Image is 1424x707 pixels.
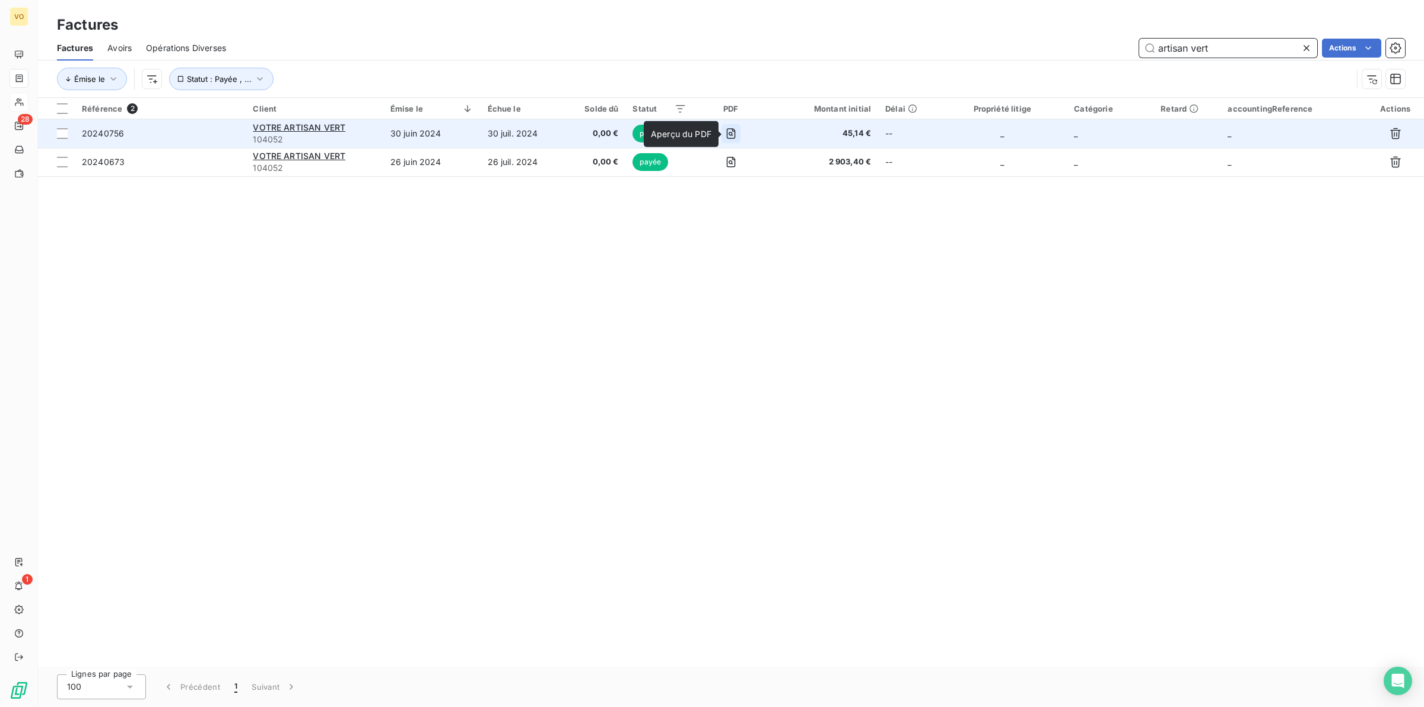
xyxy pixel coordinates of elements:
span: VOTRE ARTISAN VERT [253,151,345,161]
span: payée [632,153,668,171]
span: 45,14 € [775,128,871,140]
span: 20240673 [82,157,125,167]
span: 0,00 € [571,128,619,140]
span: Opérations Diverses [146,42,226,54]
div: Délai [885,104,930,113]
button: Actions [1322,39,1381,58]
div: Émise le [390,104,473,113]
button: Émise le [57,68,127,90]
div: PDF [701,104,761,113]
span: _ [1228,157,1231,167]
button: 1 [227,674,244,699]
h3: Factures [57,14,118,36]
td: -- [878,119,937,148]
div: Montant initial [775,104,871,113]
div: Catégorie [1074,104,1146,113]
span: Aperçu du PDF [651,129,711,139]
span: _ [1074,157,1077,167]
div: Échue le [488,104,557,113]
div: Client [253,104,376,113]
span: _ [1000,157,1004,167]
div: Actions [1374,104,1417,113]
div: Open Intercom Messenger [1384,667,1412,695]
button: Suivant [244,674,304,699]
button: Précédent [155,674,227,699]
span: 104052 [253,162,376,174]
div: Statut [632,104,686,113]
span: 1 [234,681,237,693]
span: Statut : Payée , ... [187,74,252,84]
span: 0,00 € [571,156,619,168]
div: VO [9,7,28,26]
td: 26 juin 2024 [383,148,481,176]
span: 104052 [253,134,376,145]
button: Statut : Payée , ... [169,68,274,90]
td: 30 juin 2024 [383,119,481,148]
input: Rechercher [1139,39,1317,58]
span: VOTRE ARTISAN VERT [253,122,345,132]
div: Retard [1161,104,1213,113]
span: _ [1228,128,1231,138]
span: Factures [57,42,93,54]
span: 1 [22,574,33,585]
span: 20240756 [82,128,124,138]
div: accountingReference [1228,104,1359,113]
span: Émise le [74,74,105,84]
span: Avoirs [107,42,132,54]
span: _ [1074,128,1077,138]
div: Solde dû [571,104,619,113]
img: Logo LeanPay [9,681,28,700]
td: 26 juil. 2024 [481,148,564,176]
span: _ [1000,128,1004,138]
span: 28 [18,114,33,125]
span: 100 [67,681,81,693]
span: payée [632,125,668,142]
td: -- [878,148,937,176]
td: 30 juil. 2024 [481,119,564,148]
div: Propriété litige [945,104,1060,113]
span: Référence [82,104,122,113]
span: 2 [127,103,138,114]
span: 2 903,40 € [775,156,871,168]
